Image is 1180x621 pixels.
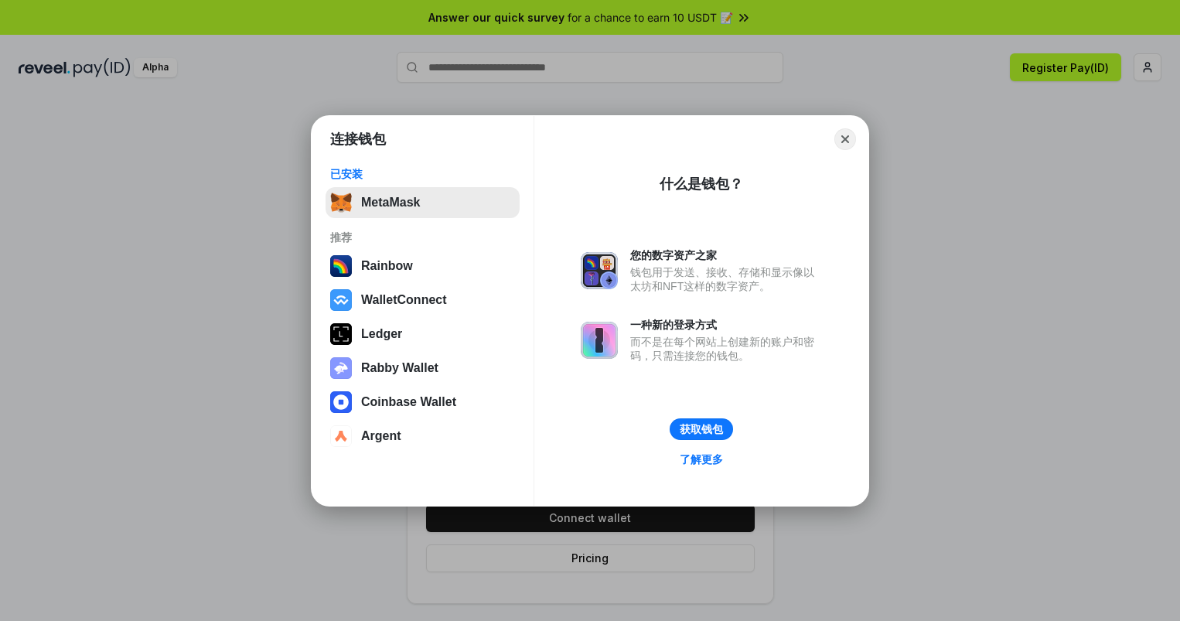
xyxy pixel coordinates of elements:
img: svg+xml,%3Csvg%20fill%3D%22none%22%20height%3D%2233%22%20viewBox%3D%220%200%2035%2033%22%20width%... [330,192,352,213]
button: Argent [326,421,520,452]
button: Rabby Wallet [326,353,520,384]
div: Ledger [361,327,402,341]
div: 什么是钱包？ [660,175,743,193]
img: svg+xml,%3Csvg%20xmlns%3D%22http%3A%2F%2Fwww.w3.org%2F2000%2Fsvg%22%20fill%3D%22none%22%20viewBox... [581,322,618,359]
h1: 连接钱包 [330,130,386,148]
img: svg+xml,%3Csvg%20width%3D%2228%22%20height%3D%2228%22%20viewBox%3D%220%200%2028%2028%22%20fill%3D... [330,289,352,311]
div: Rabby Wallet [361,361,438,375]
button: WalletConnect [326,285,520,316]
img: svg+xml,%3Csvg%20width%3D%2228%22%20height%3D%2228%22%20viewBox%3D%220%200%2028%2028%22%20fill%3D... [330,391,352,413]
div: MetaMask [361,196,420,210]
div: 一种新的登录方式 [630,318,822,332]
img: svg+xml,%3Csvg%20width%3D%22120%22%20height%3D%22120%22%20viewBox%3D%220%200%20120%20120%22%20fil... [330,255,352,277]
div: Coinbase Wallet [361,395,456,409]
button: Coinbase Wallet [326,387,520,418]
div: 了解更多 [680,452,723,466]
img: svg+xml,%3Csvg%20xmlns%3D%22http%3A%2F%2Fwww.w3.org%2F2000%2Fsvg%22%20width%3D%2228%22%20height%3... [330,323,352,345]
a: 了解更多 [670,449,732,469]
div: 推荐 [330,230,515,244]
button: MetaMask [326,187,520,218]
button: Ledger [326,319,520,350]
div: 您的数字资产之家 [630,248,822,262]
div: Argent [361,429,401,443]
button: Rainbow [326,251,520,281]
div: 已安装 [330,167,515,181]
button: 获取钱包 [670,418,733,440]
div: 获取钱包 [680,422,723,436]
div: 而不是在每个网站上创建新的账户和密码，只需连接您的钱包。 [630,335,822,363]
button: Close [834,128,856,150]
div: 钱包用于发送、接收、存储和显示像以太坊和NFT这样的数字资产。 [630,265,822,293]
img: svg+xml,%3Csvg%20width%3D%2228%22%20height%3D%2228%22%20viewBox%3D%220%200%2028%2028%22%20fill%3D... [330,425,352,447]
img: svg+xml,%3Csvg%20xmlns%3D%22http%3A%2F%2Fwww.w3.org%2F2000%2Fsvg%22%20fill%3D%22none%22%20viewBox... [581,252,618,289]
div: Rainbow [361,259,413,273]
div: WalletConnect [361,293,447,307]
img: svg+xml,%3Csvg%20xmlns%3D%22http%3A%2F%2Fwww.w3.org%2F2000%2Fsvg%22%20fill%3D%22none%22%20viewBox... [330,357,352,379]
